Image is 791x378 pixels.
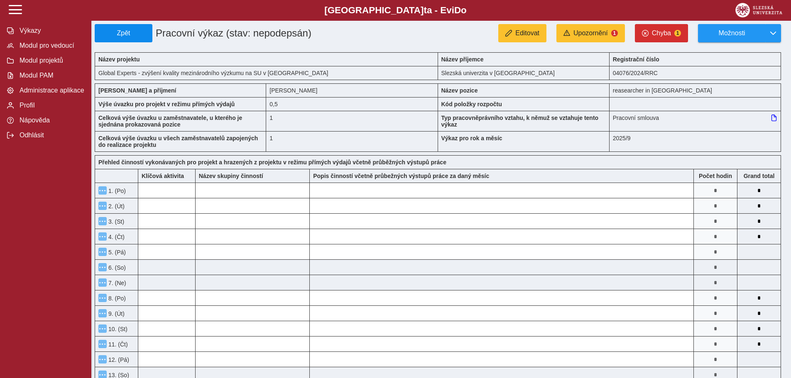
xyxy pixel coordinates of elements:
span: 7. (Ne) [107,280,126,286]
b: Výkaz pro rok a měsíc [441,135,502,141]
div: 4 h / den. 20 h / týden. [266,97,438,111]
b: Registrační číslo [613,56,659,63]
span: 1. (Po) [107,188,126,194]
span: Modul pro vedoucí [17,42,84,49]
span: 4. (Čt) [107,234,125,240]
button: Menu [98,294,107,302]
button: Menu [98,263,107,271]
button: Editovat [498,24,546,42]
span: 5. (Pá) [107,249,126,256]
span: Editovat [515,29,539,37]
button: Menu [98,278,107,287]
b: [PERSON_NAME] a příjmení [98,87,176,94]
span: 3. (St) [107,218,124,225]
b: [GEOGRAPHIC_DATA] a - Evi [25,5,766,16]
b: Název pozice [441,87,478,94]
b: Výše úvazku pro projekt v režimu přímých výdajů [98,101,235,107]
div: 1 [266,131,438,152]
b: Přehled činností vykonávaných pro projekt a hrazených z projektu v režimu přímých výdajů včetně p... [98,159,446,166]
span: Nápověda [17,117,84,124]
div: Global Experts - zvýšení kvality mezinárodního výzkumu na SU v [GEOGRAPHIC_DATA] [95,66,438,80]
img: logo_web_su.png [735,3,782,17]
button: Menu [98,217,107,225]
b: Celková výše úvazku u zaměstnavatele, u kterého je sjednána prokazovaná pozice [98,115,242,128]
span: 1 [674,30,681,37]
span: D [454,5,461,15]
span: Administrace aplikace [17,87,84,94]
span: 1 [611,30,618,37]
span: Modul PAM [17,72,84,79]
div: 1 [266,111,438,131]
span: 6. (So) [107,264,126,271]
button: Menu [98,324,107,333]
button: Menu [98,309,107,317]
span: 11. (Čt) [107,341,128,348]
button: Menu [98,232,107,241]
span: 8. (Po) [107,295,126,302]
button: Chyba1 [635,24,688,42]
div: Slezská univerzita v [GEOGRAPHIC_DATA] [438,66,610,80]
span: o [461,5,467,15]
span: Odhlásit [17,132,84,139]
button: Menu [98,355,107,363]
button: Upozornění1 [556,24,625,42]
b: Suma za den přes všechny výkazy [737,173,781,179]
b: Počet hodin [694,173,737,179]
span: 12. (Pá) [107,356,129,363]
b: Popis činností včetně průbežných výstupů práce za daný měsíc [313,173,489,179]
span: 9. (Út) [107,310,125,317]
b: Název projektu [98,56,140,63]
span: Zpět [98,29,149,37]
button: Zpět [95,24,152,42]
b: Název příjemce [441,56,484,63]
b: Klíčová aktivita [142,173,184,179]
button: Menu [98,202,107,210]
div: [PERSON_NAME] [266,83,438,97]
span: t [424,5,426,15]
button: Menu [98,186,107,195]
b: Typ pracovněprávního vztahu, k němuž se vztahuje tento výkaz [441,115,599,128]
span: Profil [17,102,84,109]
h1: Pracovní výkaz (stav: nepodepsán) [152,24,383,42]
b: Kód položky rozpočtu [441,101,502,107]
span: 10. (St) [107,326,127,332]
button: Menu [98,340,107,348]
div: 04076/2024/RRC [610,66,781,80]
span: Možnosti [705,29,759,37]
span: Upozornění [573,29,608,37]
div: 2025/9 [610,131,781,152]
b: Celková výše úvazku u všech zaměstnavatelů zapojených do realizace projektu [98,135,258,148]
div: Pracovní smlouva [610,111,781,131]
button: Menu [98,248,107,256]
span: Modul projektů [17,57,84,64]
button: Možnosti [698,24,765,42]
span: 2. (Út) [107,203,125,210]
b: Název skupiny činností [199,173,263,179]
div: reasearcher in [GEOGRAPHIC_DATA] [610,83,781,97]
span: Výkazy [17,27,84,34]
span: Chyba [652,29,671,37]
